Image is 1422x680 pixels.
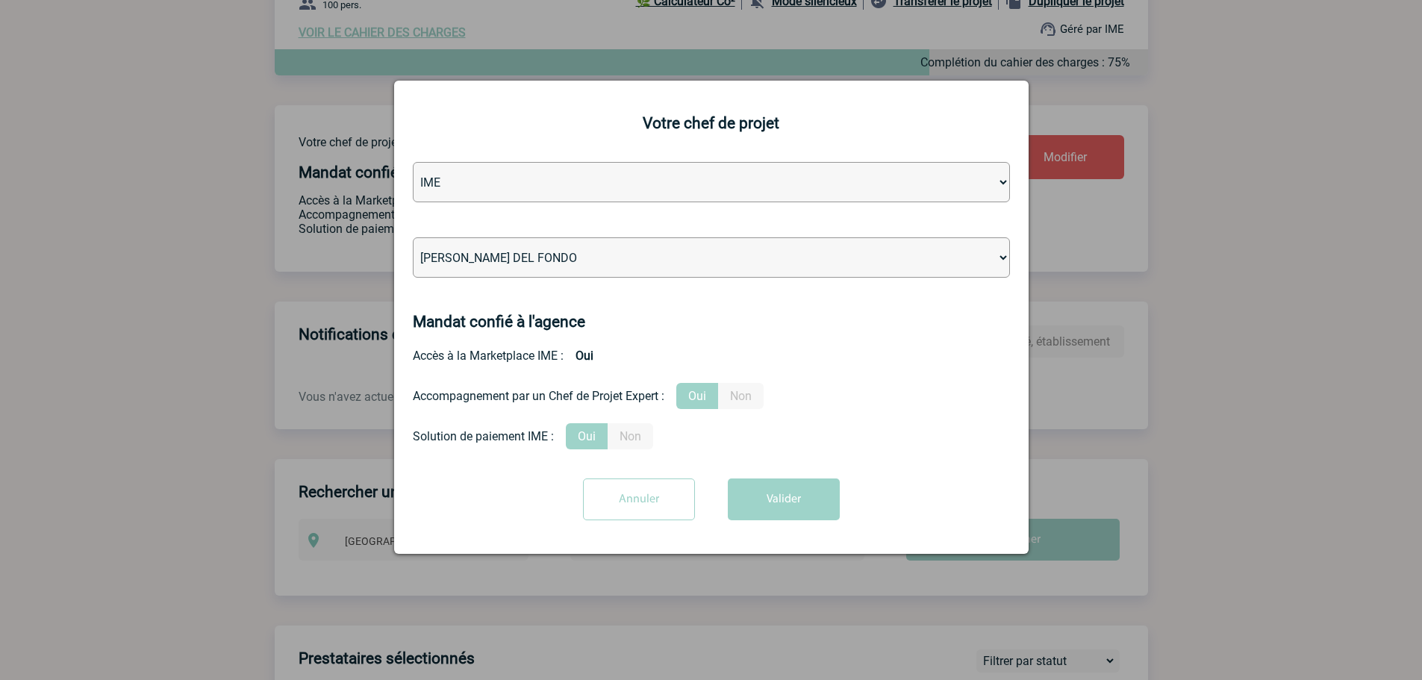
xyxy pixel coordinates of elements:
b: Oui [564,343,605,369]
label: Non [718,383,764,409]
div: Prestation payante [413,383,1010,409]
div: Accompagnement par un Chef de Projet Expert : [413,389,664,403]
button: Valider [728,478,840,520]
div: Conformité aux process achat client, Prise en charge de la facturation, Mutualisation de plusieur... [413,423,1010,449]
label: Oui [676,383,718,409]
div: Accès à la Marketplace IME : [413,343,1010,369]
h2: Votre chef de projet [413,114,1010,132]
input: Annuler [583,478,695,520]
div: Solution de paiement IME : [413,429,554,443]
label: Non [608,423,653,449]
label: Oui [566,423,608,449]
h4: Mandat confié à l'agence [413,313,585,331]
